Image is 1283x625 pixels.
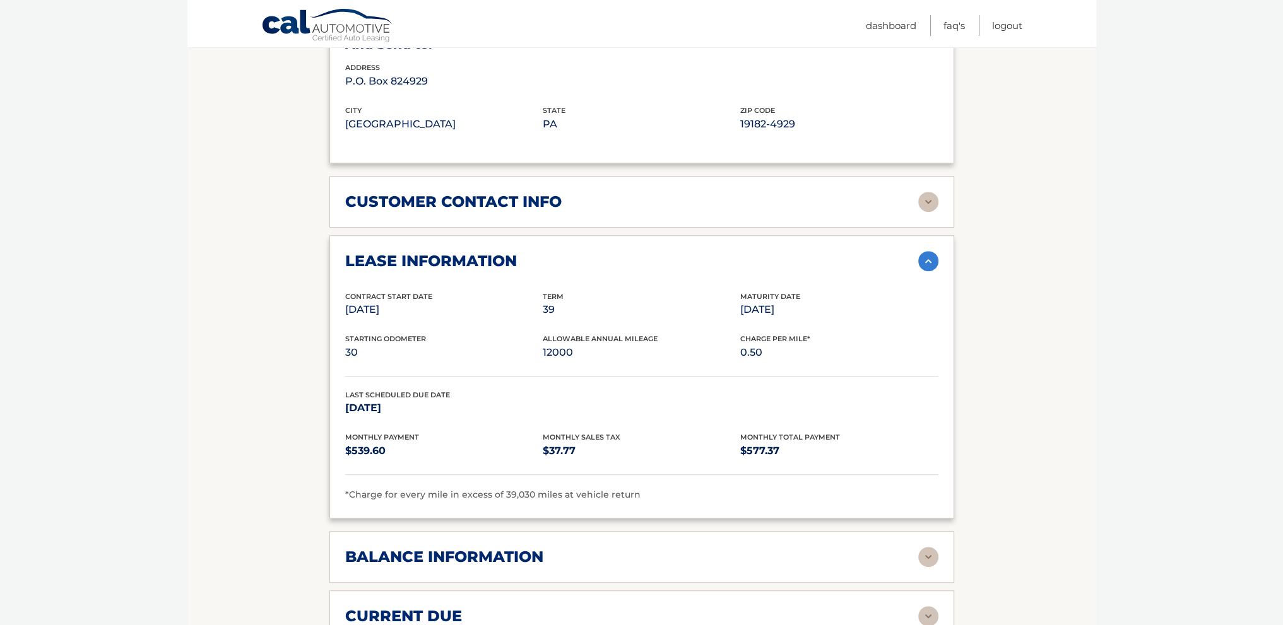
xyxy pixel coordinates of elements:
[345,252,517,271] h2: lease information
[943,15,965,36] a: FAQ's
[543,292,564,301] span: Term
[543,106,565,115] span: state
[543,334,658,343] span: Allowable Annual Mileage
[345,344,543,361] p: 30
[740,106,775,115] span: zip code
[543,442,740,460] p: $37.77
[543,344,740,361] p: 12000
[992,15,1022,36] a: Logout
[345,390,450,399] span: Last Scheduled Due Date
[740,433,840,441] span: Monthly Total Payment
[918,251,938,271] img: accordion-active.svg
[918,192,938,212] img: accordion-rest.svg
[345,489,641,500] span: *Charge for every mile in excess of 39,030 miles at vehicle return
[345,73,543,90] p: P.O. Box 824929
[918,547,938,567] img: accordion-rest.svg
[740,115,938,133] p: 19182-4929
[345,115,543,133] p: [GEOGRAPHIC_DATA]
[345,192,562,211] h2: customer contact info
[740,442,938,460] p: $577.37
[345,301,543,318] p: [DATE]
[345,399,543,417] p: [DATE]
[261,8,394,45] a: Cal Automotive
[345,106,362,115] span: city
[866,15,916,36] a: Dashboard
[740,334,810,343] span: Charge Per Mile*
[345,442,543,460] p: $539.60
[345,334,426,343] span: Starting Odometer
[543,433,620,441] span: Monthly Sales Tax
[345,292,432,301] span: Contract Start Date
[740,292,800,301] span: Maturity Date
[345,433,419,441] span: Monthly Payment
[345,547,543,566] h2: balance information
[740,344,938,361] p: 0.50
[345,63,380,72] span: address
[543,301,740,318] p: 39
[740,301,938,318] p: [DATE]
[543,115,740,133] p: PA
